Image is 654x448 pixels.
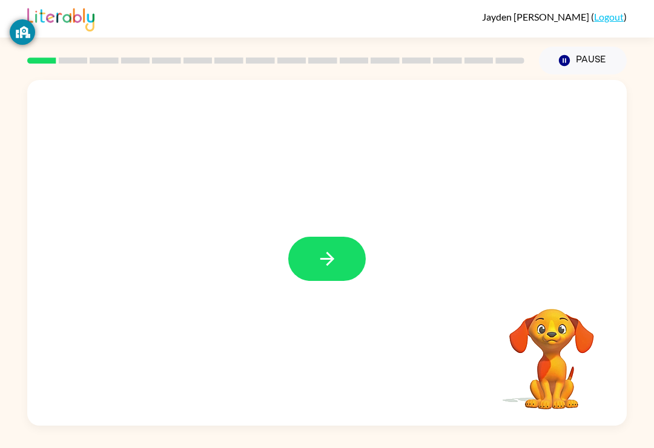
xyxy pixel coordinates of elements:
img: Literably [27,5,94,31]
a: Logout [594,11,624,22]
span: Jayden [PERSON_NAME] [482,11,591,22]
button: Pause [539,47,627,74]
button: GoGuardian Privacy Information [10,19,35,45]
video: Your browser must support playing .mp4 files to use Literably. Please try using another browser. [491,290,612,411]
div: ( ) [482,11,627,22]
